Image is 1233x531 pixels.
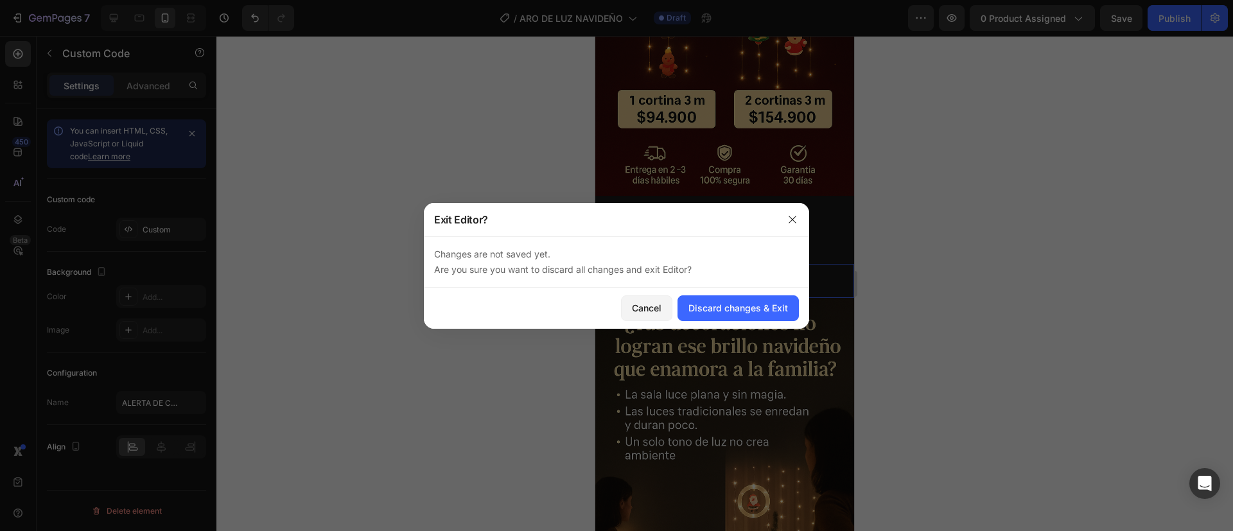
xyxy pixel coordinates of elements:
[1189,468,1220,499] div: Open Intercom Messenger
[688,301,788,315] div: Discard changes & Exit
[621,295,672,321] button: Cancel
[678,295,799,321] button: Discard changes & Exit
[632,301,661,315] div: Cancel
[434,212,488,227] p: Exit Editor?
[16,210,100,222] div: ALERTA DE COMPRA
[434,247,799,277] p: Changes are not saved yet. Are you sure you want to discard all changes and exit Editor?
